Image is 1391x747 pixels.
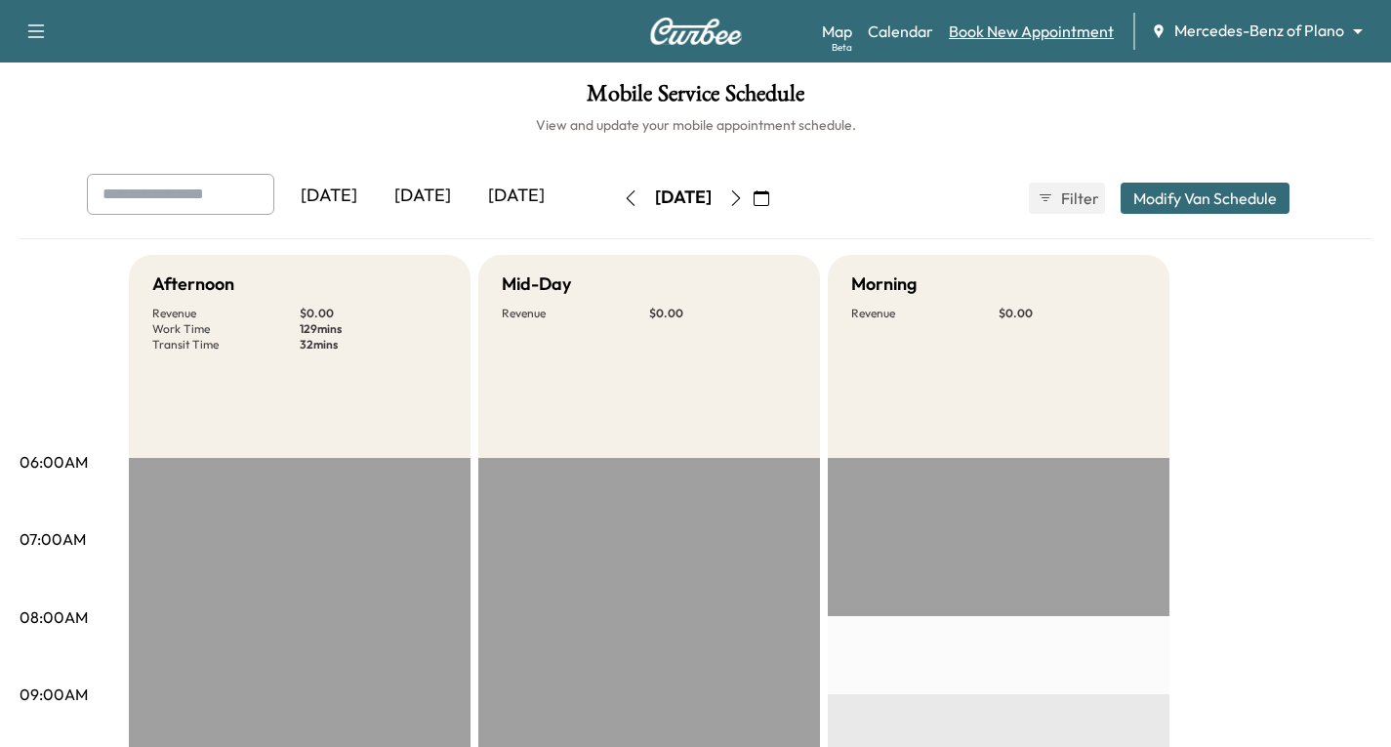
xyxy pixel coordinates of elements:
[655,186,712,210] div: [DATE]
[1029,183,1105,214] button: Filter
[868,20,933,43] a: Calendar
[20,115,1371,135] h6: View and update your mobile appointment schedule.
[300,337,447,353] p: 32 mins
[832,40,852,55] div: Beta
[20,527,86,551] p: 07:00AM
[152,306,300,321] p: Revenue
[999,306,1146,321] p: $ 0.00
[1174,20,1344,42] span: Mercedes-Benz of Plano
[649,18,743,45] img: Curbee Logo
[300,306,447,321] p: $ 0.00
[20,82,1371,115] h1: Mobile Service Schedule
[282,174,376,219] div: [DATE]
[822,20,852,43] a: MapBeta
[1121,183,1289,214] button: Modify Van Schedule
[649,306,797,321] p: $ 0.00
[1061,187,1096,210] span: Filter
[20,683,88,706] p: 09:00AM
[851,270,917,298] h5: Morning
[152,270,234,298] h5: Afternoon
[851,306,999,321] p: Revenue
[152,321,300,337] p: Work Time
[300,321,447,337] p: 129 mins
[502,270,571,298] h5: Mid-Day
[949,20,1114,43] a: Book New Appointment
[502,306,649,321] p: Revenue
[20,450,88,474] p: 06:00AM
[470,174,563,219] div: [DATE]
[152,337,300,353] p: Transit Time
[20,605,88,629] p: 08:00AM
[376,174,470,219] div: [DATE]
